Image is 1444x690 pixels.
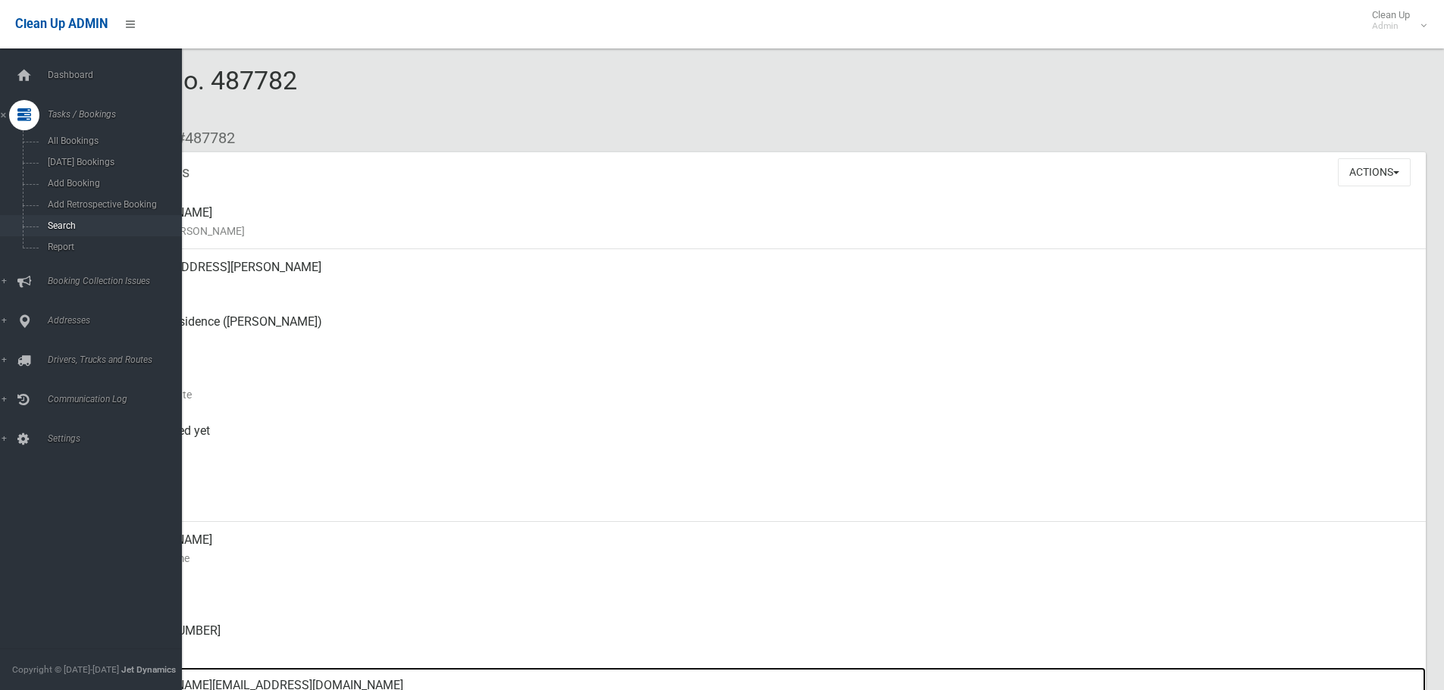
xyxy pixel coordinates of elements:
div: [STREET_ADDRESS][PERSON_NAME] [121,249,1414,304]
div: Back of Residence ([PERSON_NAME]) [121,304,1414,358]
span: Dashboard [43,70,193,80]
span: Booking No. 487782 [67,65,297,124]
div: [PHONE_NUMBER] [121,613,1414,667]
span: Settings [43,433,193,444]
span: Add Booking [43,178,180,189]
span: Communication Log [43,394,193,404]
span: All Bookings [43,136,180,146]
span: Clean Up ADMIN [15,17,108,31]
span: Drivers, Trucks and Routes [43,354,193,365]
small: Pickup Point [121,331,1414,349]
span: Add Retrospective Booking [43,199,180,210]
span: Clean Up [1364,9,1425,32]
span: Report [43,242,180,252]
span: Search [43,220,180,231]
div: Not collected yet [121,413,1414,467]
div: [DATE] [121,358,1414,413]
small: Admin [1372,20,1410,32]
div: [PERSON_NAME] [121,195,1414,249]
span: Addresses [43,315,193,326]
li: #487782 [165,124,235,152]
span: Booking Collection Issues [43,276,193,286]
span: Tasks / Bookings [43,109,193,120]
small: Address [121,276,1414,295]
div: [PERSON_NAME] [121,522,1414,576]
span: Copyright © [DATE]-[DATE] [12,664,119,675]
small: Name of [PERSON_NAME] [121,222,1414,240]
small: Zone [121,495,1414,513]
strong: Jet Dynamics [121,664,176,675]
span: [DATE] Bookings [43,157,180,167]
div: [DATE] [121,467,1414,522]
small: Collection Date [121,386,1414,404]
small: Collected At [121,440,1414,458]
small: Landline [121,640,1414,658]
button: Actions [1338,158,1411,186]
small: Mobile [121,585,1414,604]
small: Contact Name [121,549,1414,567]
